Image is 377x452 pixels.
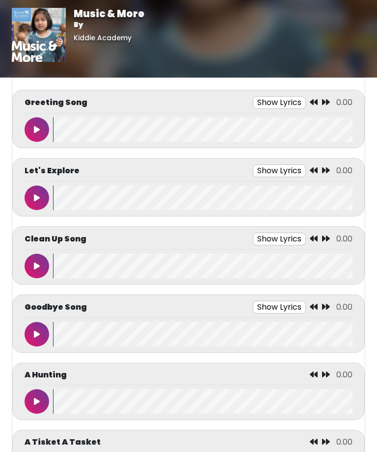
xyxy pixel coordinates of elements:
span: 0.00 [336,97,352,108]
img: 01vrkzCYTteBT1eqlInO [12,8,66,62]
p: By [74,20,144,30]
span: 0.00 [336,233,352,244]
p: Goodbye Song [25,301,87,313]
h1: Music & More [74,8,144,20]
button: Show Lyrics [253,96,306,109]
p: A Hunting [25,369,67,381]
button: Show Lyrics [253,164,306,177]
button: Show Lyrics [253,233,306,245]
button: Show Lyrics [253,301,306,314]
p: Let's Explore [25,165,80,177]
p: Clean Up Song [25,233,86,245]
span: 0.00 [336,165,352,176]
span: 0.00 [336,369,352,380]
p: Greeting Song [25,97,87,108]
span: 0.00 [336,301,352,313]
p: A Tisket A Tasket [25,436,101,448]
span: 0.00 [336,436,352,448]
h6: Kiddie Academy [74,34,144,42]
